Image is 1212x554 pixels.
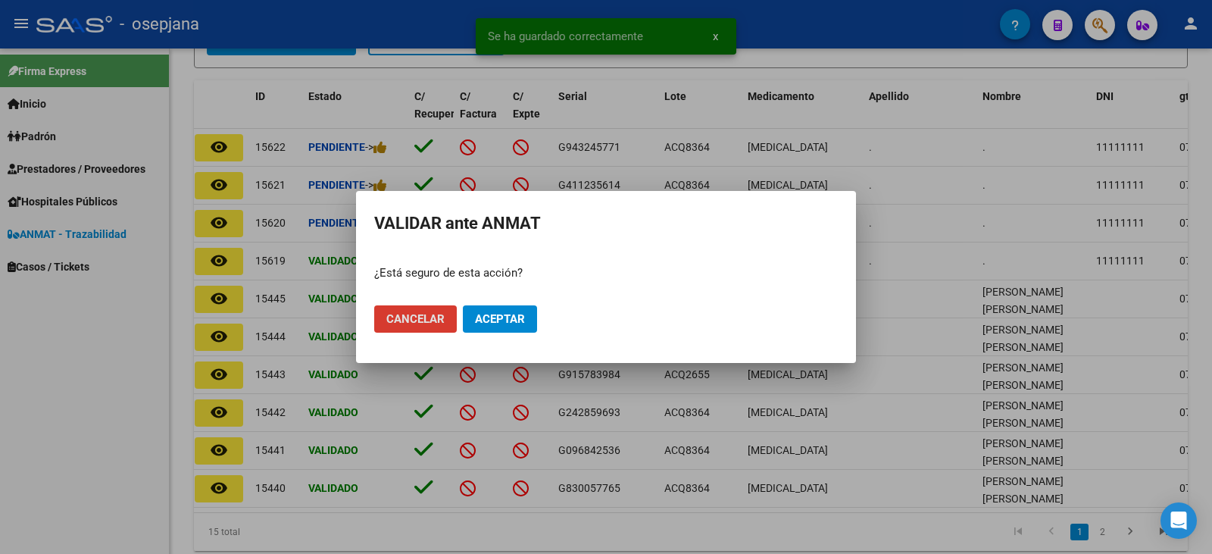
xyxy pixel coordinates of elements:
[374,264,838,282] p: ¿Está seguro de esta acción?
[386,312,445,326] span: Cancelar
[1160,502,1197,539] div: Open Intercom Messenger
[374,305,457,333] button: Cancelar
[475,312,525,326] span: Aceptar
[463,305,537,333] button: Aceptar
[374,209,838,238] h2: VALIDAR ante ANMAT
